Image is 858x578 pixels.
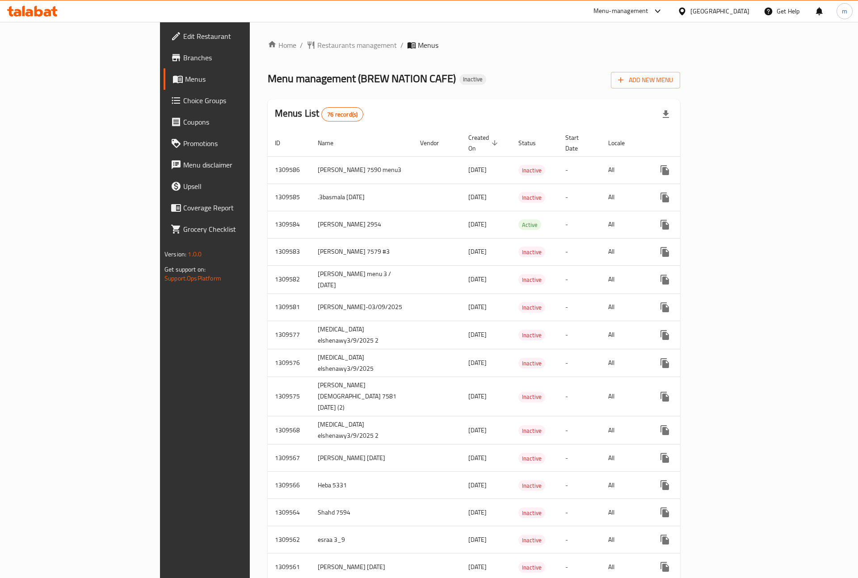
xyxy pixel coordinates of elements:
[558,238,601,265] td: -
[601,472,647,499] td: All
[268,40,680,50] nav: breadcrumb
[311,472,413,499] td: Heba 5331
[164,68,303,90] a: Menus
[558,349,601,377] td: -
[183,95,296,106] span: Choice Groups
[183,224,296,235] span: Grocery Checklist
[518,138,547,148] span: Status
[654,241,676,263] button: more
[518,481,545,491] span: Inactive
[164,272,221,284] a: Support.OpsPlatform
[322,110,363,119] span: 76 record(s)
[676,556,697,578] button: Change Status
[647,130,747,157] th: Actions
[654,214,676,235] button: more
[164,90,303,111] a: Choice Groups
[601,377,647,416] td: All
[518,275,545,285] span: Inactive
[311,526,413,553] td: esraa 3_9
[676,241,697,263] button: Change Status
[468,479,487,491] span: [DATE]
[518,535,545,545] span: Inactive
[558,265,601,293] td: -
[558,526,601,553] td: -
[654,324,676,346] button: more
[518,302,545,313] div: Inactive
[518,562,545,573] div: Inactive
[311,444,413,472] td: [PERSON_NAME] [DATE]
[164,218,303,240] a: Grocery Checklist
[593,6,648,17] div: Menu-management
[183,117,296,127] span: Coupons
[518,302,545,313] span: Inactive
[185,74,296,84] span: Menus
[518,165,545,176] div: Inactive
[654,352,676,374] button: more
[183,138,296,149] span: Promotions
[558,211,601,238] td: -
[676,269,697,290] button: Change Status
[420,138,450,148] span: Vendor
[468,246,487,257] span: [DATE]
[518,392,545,402] div: Inactive
[518,358,545,369] span: Inactive
[601,444,647,472] td: All
[164,176,303,197] a: Upsell
[676,187,697,208] button: Change Status
[164,133,303,154] a: Promotions
[518,193,545,203] span: Inactive
[164,248,186,260] span: Version:
[275,107,363,121] h2: Menus List
[183,181,296,192] span: Upsell
[400,40,404,50] li: /
[676,297,697,318] button: Change Status
[518,330,545,340] div: Inactive
[676,159,697,181] button: Change Status
[676,214,697,235] button: Change Status
[618,75,673,86] span: Add New Menu
[654,529,676,550] button: more
[654,159,676,181] button: more
[690,6,749,16] div: [GEOGRAPHIC_DATA]
[468,424,487,436] span: [DATE]
[654,447,676,469] button: more
[468,390,487,402] span: [DATE]
[558,444,601,472] td: -
[654,556,676,578] button: more
[311,184,413,211] td: .3basmala [DATE]
[558,184,601,211] td: -
[311,349,413,377] td: [MEDICAL_DATA] elshenawy3/9/2025
[311,377,413,416] td: [PERSON_NAME][DEMOGRAPHIC_DATA] 7581 [DATE] (2)
[654,419,676,441] button: more
[654,269,676,290] button: more
[311,238,413,265] td: [PERSON_NAME] 7579 #3
[518,220,541,230] span: Active
[311,293,413,321] td: [PERSON_NAME]-03/09/2025
[558,499,601,526] td: -
[676,447,697,469] button: Change Status
[468,218,487,230] span: [DATE]
[676,502,697,523] button: Change Status
[518,274,545,285] div: Inactive
[565,132,590,154] span: Start Date
[518,392,545,402] span: Inactive
[317,40,397,50] span: Restaurants management
[468,329,487,340] span: [DATE]
[654,297,676,318] button: more
[311,211,413,238] td: [PERSON_NAME] 2954
[468,164,487,176] span: [DATE]
[183,31,296,42] span: Edit Restaurant
[518,192,545,203] div: Inactive
[468,507,487,518] span: [DATE]
[518,480,545,491] div: Inactive
[518,507,545,518] div: Inactive
[318,138,345,148] span: Name
[268,68,456,88] span: Menu management ( BREW NATION CAFE )
[418,40,438,50] span: Menus
[601,349,647,377] td: All
[654,502,676,523] button: more
[311,265,413,293] td: [PERSON_NAME] menu 3 / [DATE]
[311,416,413,444] td: [MEDICAL_DATA] elshenawy3/9/2025 2
[311,156,413,184] td: [PERSON_NAME] 7590 menu3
